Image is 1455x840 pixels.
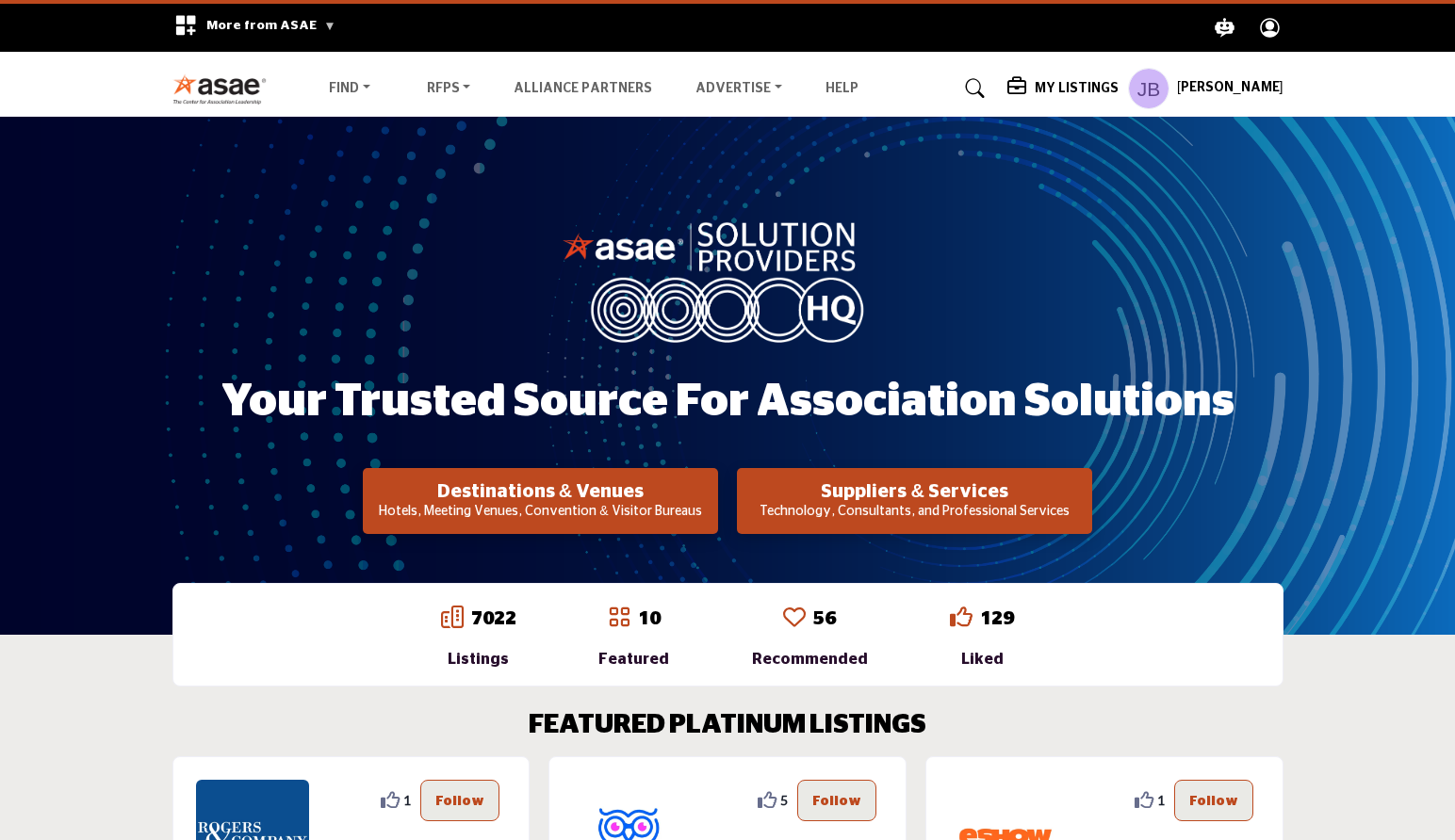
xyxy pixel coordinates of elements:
[783,606,806,632] a: Go to Recommended
[752,648,868,670] div: Recommended
[638,609,661,628] a: 10
[1189,790,1238,811] p: Follow
[563,218,892,342] img: image
[1174,780,1253,821] button: Follow
[206,19,335,32] span: More from ASAE
[403,790,411,810] span: 1
[826,82,858,95] a: Help
[813,609,836,628] a: 56
[812,790,861,811] p: Follow
[529,710,926,742] h2: FEATURED PLATINUM LISTINGS
[435,790,484,811] p: Follow
[368,480,712,503] h2: Destinations & Venues
[1035,80,1119,97] h5: My Listings
[1128,68,1169,109] button: Show hide supplier dropdown
[737,468,1092,534] button: Suppliers & Services Technology, Consultants, and Professional Services
[598,648,669,670] div: Featured
[743,503,1087,522] p: Technology, Consultants, and Professional Services
[608,606,630,632] a: Go to Featured
[363,468,718,534] button: Destinations & Venues Hotels, Meeting Venues, Convention & Visitor Bureaus
[950,606,973,628] i: Go to Liked
[1007,77,1119,100] div: My Listings
[162,4,348,52] div: More from ASAE
[414,75,484,102] a: RFPs
[797,780,876,821] button: Follow
[420,780,499,821] button: Follow
[947,73,997,104] a: Search
[368,503,712,522] p: Hotels, Meeting Venues, Convention & Visitor Bureaus
[950,648,1014,670] div: Liked
[221,373,1234,431] h1: Your Trusted Source for Association Solutions
[780,790,788,810] span: 5
[471,609,516,628] a: 7022
[514,82,652,95] a: Alliance Partners
[441,648,516,670] div: Listings
[743,480,1087,503] h2: Suppliers & Services
[1177,79,1283,98] h5: [PERSON_NAME]
[980,609,1014,628] a: 129
[682,75,795,102] a: Advertise
[1157,790,1165,810] span: 1
[316,75,384,102] a: Find
[172,73,277,105] img: Site Logo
